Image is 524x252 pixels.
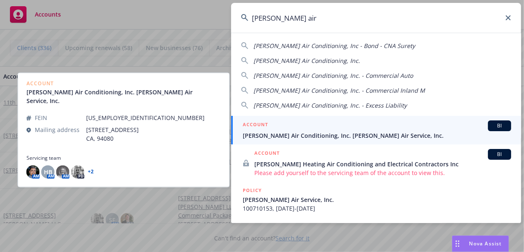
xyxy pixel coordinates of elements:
[254,101,407,109] span: [PERSON_NAME] Air Conditioning, Inc. - Excess Liability
[254,57,360,65] span: [PERSON_NAME] Air Conditioning, Inc.
[254,72,413,79] span: [PERSON_NAME] Air Conditioning, Inc. - Commercial Auto
[243,186,262,194] h5: POLICY
[491,151,508,158] span: BI
[254,42,415,50] span: [PERSON_NAME] Air Conditioning, Inc - Bond - CNA Surety
[452,236,463,252] div: Drag to move
[254,86,425,94] span: [PERSON_NAME] Air Conditioning, Inc. - Commercial Inland M
[254,168,511,177] span: Please add yourself to the servicing team of the account to view this.
[491,122,508,130] span: BI
[231,182,521,217] a: POLICY[PERSON_NAME] Air Service, Inc.100710153, [DATE]-[DATE]
[452,235,509,252] button: Nova Assist
[243,222,262,230] h5: POLICY
[231,116,521,144] a: ACCOUNTBI[PERSON_NAME] Air Conditioning, Inc. [PERSON_NAME] Air Service, Inc.
[243,204,511,213] span: 100710153, [DATE]-[DATE]
[231,144,521,182] a: ACCOUNTBI[PERSON_NAME] Heating Air Conditioning and Electrical Contractors IncPlease add yourself...
[243,120,268,130] h5: ACCOUNT
[254,149,280,159] h5: ACCOUNT
[254,160,511,168] span: [PERSON_NAME] Heating Air Conditioning and Electrical Contractors Inc
[243,195,511,204] span: [PERSON_NAME] Air Service, Inc.
[469,240,502,247] span: Nova Assist
[231,3,521,33] input: Search...
[243,131,511,140] span: [PERSON_NAME] Air Conditioning, Inc. [PERSON_NAME] Air Service, Inc.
